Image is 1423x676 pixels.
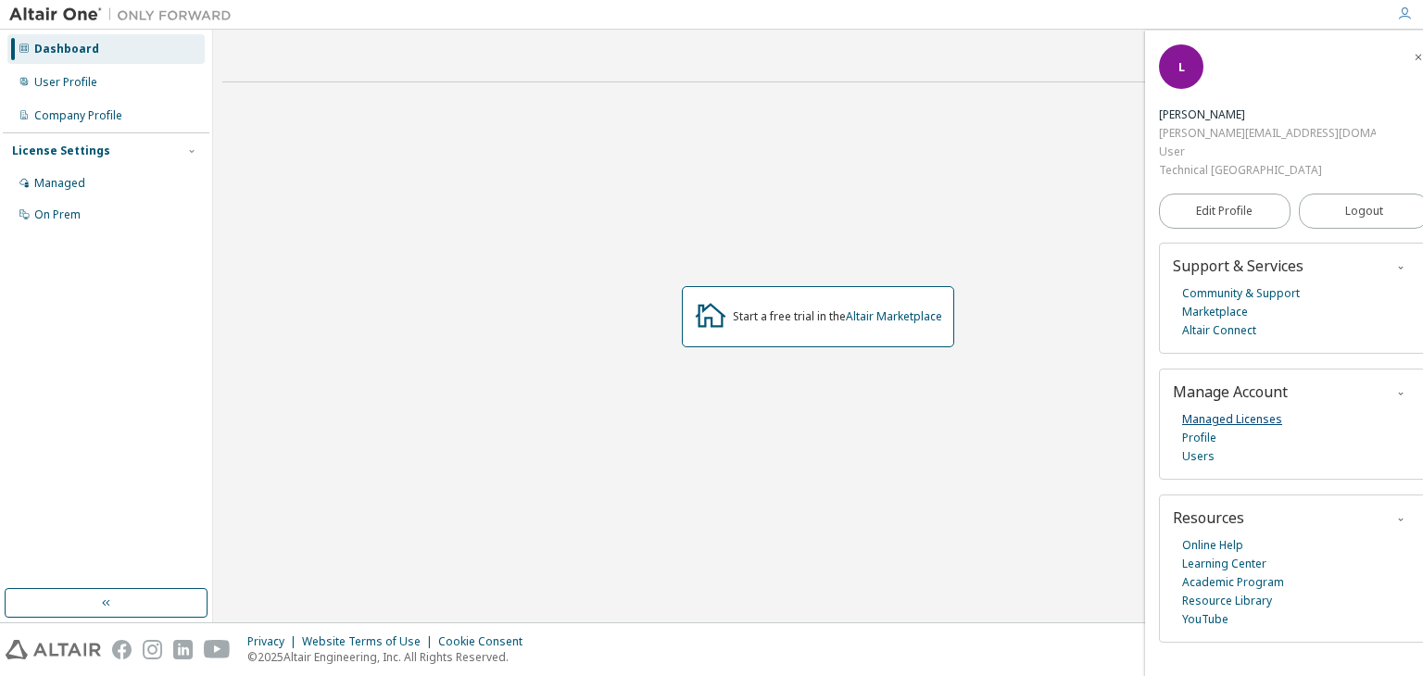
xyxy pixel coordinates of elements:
div: [PERSON_NAME][EMAIL_ADDRESS][DOMAIN_NAME] [1159,124,1376,143]
div: Cookie Consent [438,634,534,649]
p: © 2025 Altair Engineering, Inc. All Rights Reserved. [247,649,534,665]
span: Resources [1173,507,1244,528]
img: facebook.svg [112,640,132,659]
a: Edit Profile [1159,194,1291,229]
a: Marketplace [1182,303,1248,321]
a: Academic Program [1182,573,1284,592]
span: Logout [1345,202,1383,220]
span: Support & Services [1173,256,1303,276]
div: User [1159,143,1376,161]
div: Privacy [247,634,302,649]
a: Profile [1182,429,1216,447]
img: linkedin.svg [173,640,193,659]
div: Website Terms of Use [302,634,438,649]
span: Manage Account [1173,382,1288,402]
a: Altair Marketplace [846,308,942,324]
a: Altair Connect [1182,321,1256,340]
div: Managed [34,176,85,191]
div: On Prem [34,207,81,222]
a: Learning Center [1182,555,1266,573]
a: Resource Library [1182,592,1272,610]
span: L [1178,59,1185,75]
div: License Settings [12,144,110,158]
a: Users [1182,447,1215,466]
span: Edit Profile [1196,204,1253,219]
div: Lukáš Kostár [1159,106,1376,124]
a: Managed Licenses [1182,410,1282,429]
a: Online Help [1182,536,1243,555]
div: Technical [GEOGRAPHIC_DATA] [1159,161,1376,180]
div: User Profile [34,75,97,90]
div: Start a free trial in the [733,309,942,324]
div: Dashboard [34,42,99,56]
a: Community & Support [1182,284,1300,303]
div: Company Profile [34,108,122,123]
a: YouTube [1182,610,1228,629]
img: instagram.svg [143,640,162,659]
img: Altair One [9,6,241,24]
img: altair_logo.svg [6,640,101,659]
img: youtube.svg [204,640,231,659]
